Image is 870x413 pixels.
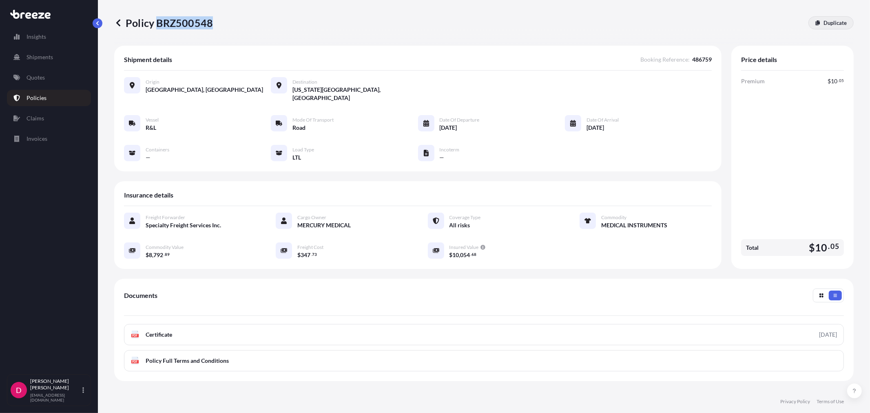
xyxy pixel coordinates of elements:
[838,79,839,82] span: .
[831,244,839,249] span: 05
[601,214,626,221] span: Commodity
[124,324,844,345] a: PDFCertificate[DATE]
[449,221,470,229] span: All risks
[640,56,690,64] span: Booking Reference :
[146,79,159,85] span: Origin
[297,244,323,251] span: Freight Cost
[815,242,827,253] span: 10
[27,33,46,41] p: Insights
[311,253,312,256] span: .
[449,252,453,258] span: $
[449,244,479,251] span: Insured Value
[149,252,152,258] span: 8
[146,357,229,365] span: Policy Full Terms and Conditions
[27,114,44,122] p: Claims
[124,350,844,371] a: PDFPolicy Full Terms and Conditions
[146,221,221,229] span: Specialty Freight Services Inc.
[746,244,759,252] span: Total
[312,253,317,256] span: 73
[165,253,170,256] span: 89
[7,110,91,127] a: Claims
[828,244,830,249] span: .
[124,56,172,64] span: Shipment details
[839,79,844,82] span: 05
[146,252,149,258] span: $
[30,393,81,402] p: [EMAIL_ADDRESS][DOMAIN_NAME]
[133,334,138,337] text: PDF
[27,53,53,61] p: Shipments
[27,73,45,82] p: Quotes
[27,94,46,102] p: Policies
[114,16,213,29] p: Policy BRZ500548
[440,124,457,132] span: [DATE]
[124,291,157,300] span: Documents
[16,386,22,394] span: D
[292,153,301,162] span: LTL
[449,214,481,221] span: Coverage Type
[27,135,47,143] p: Invoices
[7,90,91,106] a: Policies
[601,221,667,229] span: MEDICAL INSTRUMENTS
[440,147,460,153] span: Incoterm
[146,117,159,123] span: Vessel
[153,252,163,258] span: 792
[146,214,185,221] span: Freight Forwarder
[828,78,831,84] span: $
[741,77,765,85] span: Premium
[7,49,91,65] a: Shipments
[780,398,810,405] a: Privacy Policy
[146,153,151,162] span: —
[146,147,169,153] span: Containers
[741,56,777,64] span: Price details
[292,147,314,153] span: Load Type
[440,153,445,162] span: —
[817,398,844,405] a: Terms of Use
[440,117,480,123] span: Date of Departure
[292,124,305,132] span: Road
[146,124,156,132] span: R&L
[831,78,837,84] span: 10
[809,242,815,253] span: $
[292,117,334,123] span: Mode of Transport
[297,214,326,221] span: Cargo Owner
[587,117,619,123] span: Date of Arrival
[459,252,460,258] span: ,
[292,86,418,102] span: [US_STATE][GEOGRAPHIC_DATA], [GEOGRAPHIC_DATA]
[124,191,173,199] span: Insurance details
[587,124,604,132] span: [DATE]
[808,16,854,29] a: Duplicate
[472,253,476,256] span: 68
[692,56,712,64] span: 486759
[819,331,837,339] div: [DATE]
[146,331,172,339] span: Certificate
[460,252,470,258] span: 054
[30,378,81,391] p: [PERSON_NAME] [PERSON_NAME]
[7,29,91,45] a: Insights
[7,131,91,147] a: Invoices
[453,252,459,258] span: 10
[133,360,138,363] text: PDF
[7,69,91,86] a: Quotes
[152,252,153,258] span: ,
[470,253,471,256] span: .
[301,252,310,258] span: 347
[292,79,317,85] span: Destination
[297,252,301,258] span: $
[824,19,847,27] p: Duplicate
[297,221,351,229] span: MERCURY MEDICAL
[146,86,263,94] span: [GEOGRAPHIC_DATA], [GEOGRAPHIC_DATA]
[146,244,184,251] span: Commodity Value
